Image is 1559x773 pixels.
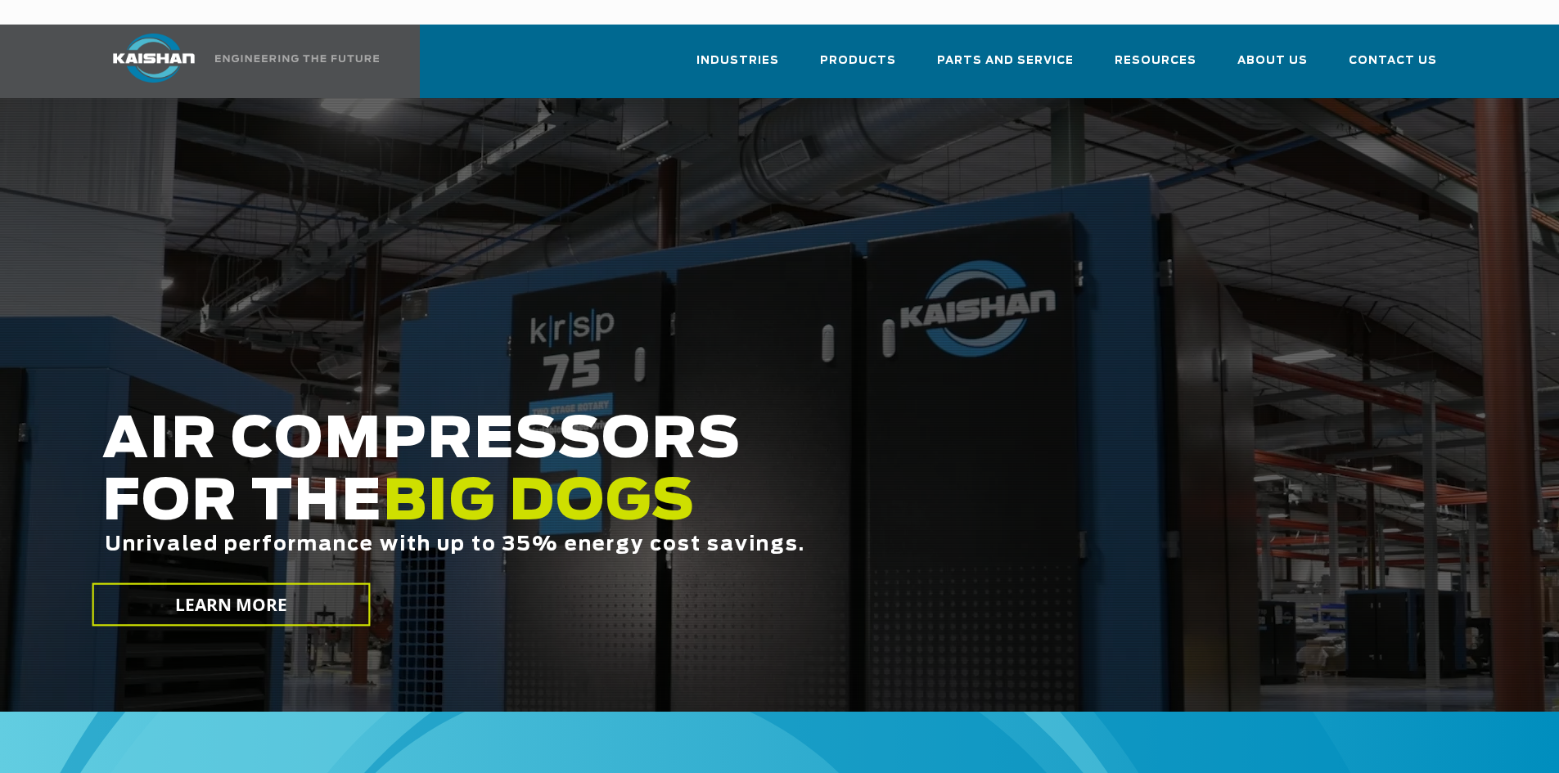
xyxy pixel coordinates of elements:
[215,55,379,62] img: Engineering the future
[92,25,382,98] a: Kaishan USA
[1237,52,1308,70] span: About Us
[383,475,696,531] span: BIG DOGS
[102,410,1228,607] h2: AIR COMPRESSORS FOR THE
[92,34,215,83] img: kaishan logo
[1115,39,1196,95] a: Resources
[174,593,287,617] span: LEARN MORE
[92,583,370,627] a: LEARN MORE
[105,535,805,555] span: Unrivaled performance with up to 35% energy cost savings.
[937,39,1074,95] a: Parts and Service
[937,52,1074,70] span: Parts and Service
[696,39,779,95] a: Industries
[1237,39,1308,95] a: About Us
[1349,39,1437,95] a: Contact Us
[696,52,779,70] span: Industries
[820,52,896,70] span: Products
[1349,52,1437,70] span: Contact Us
[1115,52,1196,70] span: Resources
[820,39,896,95] a: Products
